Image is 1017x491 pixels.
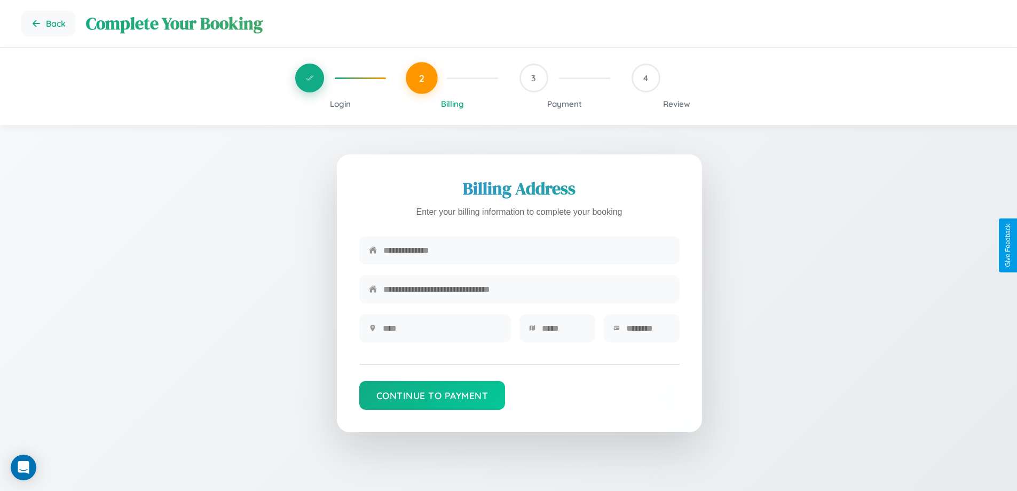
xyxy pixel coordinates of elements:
span: Payment [547,99,582,109]
button: Go back [21,11,75,36]
span: 3 [531,73,536,83]
h1: Complete Your Booking [86,12,996,35]
span: Billing [441,99,464,109]
span: Login [330,99,351,109]
h2: Billing Address [359,177,680,200]
span: 2 [419,72,424,84]
p: Enter your billing information to complete your booking [359,205,680,220]
div: Give Feedback [1004,224,1012,267]
button: Continue to Payment [359,381,506,410]
span: 4 [643,73,648,83]
span: Review [663,99,690,109]
div: Open Intercom Messenger [11,455,36,480]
